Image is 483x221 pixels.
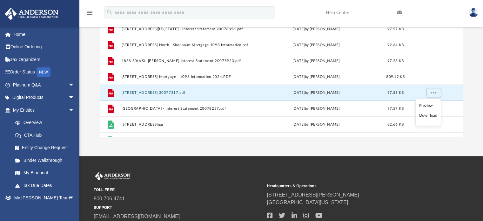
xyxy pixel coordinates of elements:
a: Home [4,28,84,41]
a: [EMAIL_ADDRESS][DOMAIN_NAME] [94,214,180,219]
small: SUPPORT [94,205,262,211]
small: Headquarters & Operations [267,183,435,189]
a: My [PERSON_NAME] Teamarrow_drop_down [4,192,81,204]
div: [DATE] by [PERSON_NAME] [252,122,380,128]
i: menu [86,9,93,17]
a: Entity Change Request [9,142,84,154]
a: Tax Due Dates [9,179,84,192]
a: [STREET_ADDRESS][PERSON_NAME] [267,192,359,197]
button: [STREET_ADDRESS]jpg [121,122,249,127]
button: More options [426,88,441,98]
div: [DATE] by [PERSON_NAME] [252,106,380,112]
img: Anderson Advisors Platinum Portal [94,172,132,180]
a: My Entitiesarrow_drop_down [4,104,84,116]
button: [STREET_ADDRESS][US_STATE] - Interest Statement 20076856.pdf [121,27,249,31]
span: 97.23 KB [387,59,403,63]
a: 800.706.4741 [94,196,125,201]
div: [DATE] by [PERSON_NAME] [252,90,380,96]
div: [DATE] by [PERSON_NAME] [252,74,380,80]
a: [GEOGRAPHIC_DATA][US_STATE] [267,200,348,205]
button: [STREET_ADDRESS] 20077317.pdf [121,91,249,95]
a: menu [86,12,93,17]
div: [DATE] by [PERSON_NAME] [252,26,380,32]
span: arrow_drop_down [68,91,81,104]
ul: More options [415,99,441,126]
div: grid [100,5,463,137]
a: Digital Productsarrow_drop_down [4,91,84,104]
a: Platinum Q&Aarrow_drop_down [4,79,84,91]
i: search [106,9,113,16]
span: arrow_drop_down [68,104,81,117]
span: 97.57 KB [387,27,403,31]
span: arrow_drop_down [68,79,81,92]
small: TOLL FREE [94,187,262,193]
button: [STREET_ADDRESS] North - Shellpoint Mortgage 1098 Information.pdf [121,43,249,47]
li: Preview [419,102,437,109]
a: Overview [9,116,84,129]
div: NEW [37,67,50,77]
span: 809.12 KB [386,75,405,79]
a: Tax Organizers [4,53,84,66]
span: 97.55 KB [387,91,403,94]
button: [STREET_ADDRESS] Mortgage - 1098 Information 2024.PDF [121,75,249,79]
div: [DATE] by [PERSON_NAME] [252,42,380,48]
a: Binder Walkthrough [9,154,84,167]
button: 1838 30th St. [PERSON_NAME] Interest Statement 20075923.pdf [121,59,249,63]
a: CTA Hub [9,129,84,142]
a: Online Ordering [4,41,84,53]
div: [DATE] by [PERSON_NAME] [252,58,380,64]
img: Anderson Advisors Platinum Portal [3,8,60,20]
img: User Pic [469,8,478,17]
span: 82.66 KB [387,123,403,126]
span: arrow_drop_down [68,192,81,205]
a: Order StatusNEW [4,66,84,79]
a: My Blueprint [9,167,81,179]
span: 97.57 KB [387,107,403,110]
li: Download [419,112,437,119]
button: [GEOGRAPHIC_DATA] - Interest Statement 20078257.pdf [121,107,249,111]
span: 92.64 KB [387,43,403,47]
